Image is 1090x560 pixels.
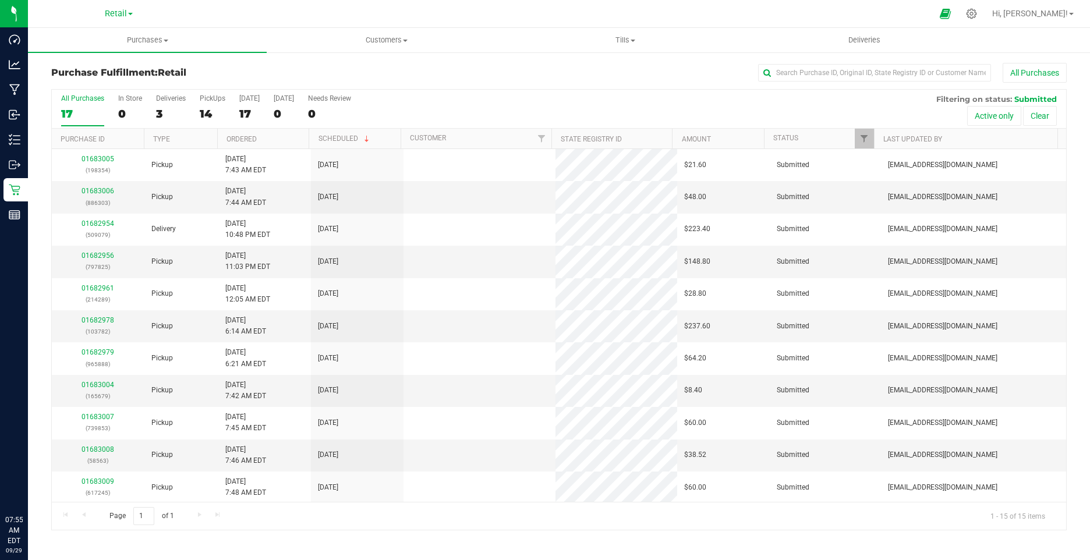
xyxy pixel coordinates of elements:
inline-svg: Dashboard [9,34,20,45]
span: [DATE] 12:05 AM EDT [225,283,270,305]
span: Filtering on status: [936,94,1012,104]
p: (797825) [59,261,137,272]
a: 01682961 [82,284,114,292]
span: $21.60 [684,160,706,171]
span: Submitted [777,256,809,267]
span: Submitted [777,353,809,364]
inline-svg: Inventory [9,134,20,146]
span: [DATE] [318,224,338,235]
span: [DATE] 7:45 AM EDT [225,412,266,434]
span: Pickup [151,449,173,460]
span: Submitted [777,224,809,235]
div: In Store [118,94,142,102]
span: [DATE] 11:03 PM EDT [225,250,270,272]
span: [EMAIL_ADDRESS][DOMAIN_NAME] [888,160,997,171]
span: $148.80 [684,256,710,267]
span: $48.00 [684,192,706,203]
span: [DATE] [318,417,338,428]
span: Submitted [777,449,809,460]
inline-svg: Outbound [9,159,20,171]
div: [DATE] [239,94,260,102]
div: 14 [200,107,225,120]
p: (165679) [59,391,137,402]
span: Pickup [151,417,173,428]
a: Last Updated By [883,135,942,143]
div: 0 [118,107,142,120]
p: (58563) [59,455,137,466]
input: Search Purchase ID, Original ID, State Registry ID or Customer Name... [758,64,991,81]
p: (214289) [59,294,137,305]
a: 01683004 [82,381,114,389]
div: Manage settings [964,8,979,19]
a: Type [153,135,170,143]
span: Retail [105,9,127,19]
span: Submitted [777,160,809,171]
span: $8.40 [684,385,702,396]
a: Status [773,134,798,142]
span: $60.00 [684,417,706,428]
div: 0 [274,107,294,120]
a: 01682979 [82,348,114,356]
span: Pickup [151,288,173,299]
iframe: Resource center [12,467,47,502]
span: Pickup [151,256,173,267]
span: [DATE] 10:48 PM EDT [225,218,270,240]
span: [EMAIL_ADDRESS][DOMAIN_NAME] [888,417,997,428]
span: Pickup [151,192,173,203]
p: (886303) [59,197,137,208]
span: Submitted [1014,94,1057,104]
inline-svg: Reports [9,209,20,221]
span: Deliveries [833,35,896,45]
span: [EMAIL_ADDRESS][DOMAIN_NAME] [888,353,997,364]
a: Amount [682,135,711,143]
p: (739853) [59,423,137,434]
h3: Purchase Fulfillment: [51,68,390,78]
a: Ordered [227,135,257,143]
span: Tills [507,35,744,45]
span: [DATE] [318,160,338,171]
div: 3 [156,107,186,120]
span: [DATE] [318,321,338,332]
div: Deliveries [156,94,186,102]
a: Scheduled [318,134,371,143]
span: [EMAIL_ADDRESS][DOMAIN_NAME] [888,256,997,267]
span: $237.60 [684,321,710,332]
button: All Purchases [1003,63,1067,83]
a: Deliveries [745,28,983,52]
p: (617245) [59,487,137,498]
div: All Purchases [61,94,104,102]
span: Customers [267,35,505,45]
span: [DATE] [318,482,338,493]
p: (509079) [59,229,137,240]
span: 1 - 15 of 15 items [981,507,1054,524]
span: [EMAIL_ADDRESS][DOMAIN_NAME] [888,449,997,460]
a: 01682978 [82,316,114,324]
p: 07:55 AM EDT [5,515,23,546]
span: [DATE] [318,385,338,396]
span: Hi, [PERSON_NAME]! [992,9,1068,18]
span: $60.00 [684,482,706,493]
button: Clear [1023,106,1057,126]
span: Submitted [777,385,809,396]
a: 01683005 [82,155,114,163]
span: Submitted [777,482,809,493]
input: 1 [133,507,154,525]
p: (198354) [59,165,137,176]
a: 01683008 [82,445,114,453]
span: [DATE] [318,449,338,460]
a: 01683006 [82,187,114,195]
span: Pickup [151,482,173,493]
span: [DATE] 7:43 AM EDT [225,154,266,176]
inline-svg: Inbound [9,109,20,120]
a: Purchase ID [61,135,105,143]
a: Customer [410,134,446,142]
inline-svg: Manufacturing [9,84,20,95]
span: $64.20 [684,353,706,364]
span: Submitted [777,192,809,203]
span: [DATE] 6:21 AM EDT [225,347,266,369]
p: (103782) [59,326,137,337]
span: Page of 1 [100,507,183,525]
span: [DATE] [318,256,338,267]
a: 01682954 [82,219,114,228]
a: Purchases [28,28,267,52]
